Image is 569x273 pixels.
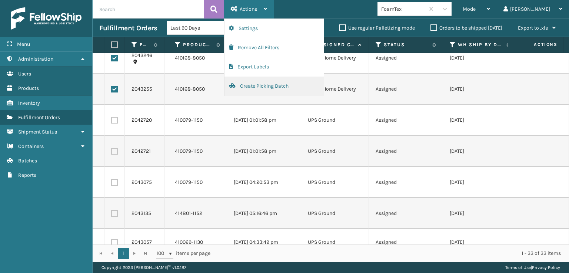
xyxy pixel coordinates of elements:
[140,41,150,48] label: Fulfillment Order Id
[132,52,152,59] a: 2043246
[18,56,53,62] span: Administration
[164,74,168,105] td: 112-3410835-3301862
[18,172,36,178] span: Reports
[443,105,517,136] td: [DATE]
[175,148,203,154] a: 410079-1150
[240,6,257,12] span: Actions
[183,41,213,48] label: Product SKU
[301,74,369,105] td: FedEx Home Delivery
[164,43,168,74] td: 114-8179626-5382651
[99,24,157,33] h3: Fulfillment Orders
[156,250,167,257] span: 100
[369,74,443,105] td: Assigned
[18,100,40,106] span: Inventory
[430,25,502,31] label: Orders to be shipped [DATE]
[505,265,531,270] a: Terms of Use
[132,179,152,186] a: 2043075
[301,229,369,256] td: UPS Ground
[227,198,301,229] td: [DATE] 05:16:46 pm
[369,105,443,136] td: Assigned
[301,167,369,198] td: UPS Ground
[339,25,415,31] label: Use regular Palletizing mode
[18,143,44,149] span: Containers
[301,136,369,167] td: UPS Ground
[175,55,205,61] a: 410168-8050
[17,41,30,47] span: Menu
[227,167,301,198] td: [DATE] 04:20:53 pm
[369,43,443,74] td: Assigned
[463,6,476,12] span: Mode
[301,105,369,136] td: UPS Ground
[369,167,443,198] td: Assigned
[221,250,561,257] div: 1 - 33 of 33 items
[132,239,152,246] a: 2043057
[532,265,560,270] a: Privacy Policy
[381,5,425,13] div: FoamTex
[175,239,203,245] a: 410069-1130
[458,41,503,48] label: WH Ship By Date
[170,24,228,32] div: Last 90 Days
[224,57,324,77] button: Export Labels
[369,136,443,167] td: Assigned
[132,85,152,93] a: 2043255
[443,74,517,105] td: [DATE]
[132,148,151,155] a: 2042721
[443,167,517,198] td: [DATE]
[164,198,168,229] td: 112-4578515-9883455
[18,85,39,91] span: Products
[175,86,205,92] a: 410168-8050
[132,210,151,217] a: 2043135
[224,38,324,57] button: Remove All Filters
[18,71,31,77] span: Users
[175,210,202,216] a: 414801-1152
[227,136,301,167] td: [DATE] 01:01:58 pm
[227,229,301,256] td: [DATE] 04:33:49 pm
[224,77,324,96] button: Create Picking Batch
[164,167,168,198] td: 114-5764822-6933829
[164,105,168,136] td: 114-7721807-7184214
[369,198,443,229] td: Assigned
[301,43,369,74] td: FedEx Home Delivery
[118,248,129,259] a: 1
[156,248,210,259] span: items per page
[227,105,301,136] td: [DATE] 01:01:58 pm
[505,262,560,273] div: |
[175,179,203,185] a: 410079-1150
[175,117,203,123] a: 410079-1150
[164,136,168,167] td: 114-7721807-7184214
[18,129,57,135] span: Shipment Status
[443,136,517,167] td: [DATE]
[102,262,186,273] p: Copyright 2023 [PERSON_NAME]™ v 1.0.187
[18,158,37,164] span: Batches
[132,117,152,124] a: 2042720
[384,41,429,48] label: Status
[18,114,60,121] span: Fulfillment Orders
[369,229,443,256] td: Assigned
[224,19,324,38] button: Settings
[518,25,548,31] span: Export to .xls
[164,229,168,256] td: Bhfbdqk06
[301,198,369,229] td: UPS Ground
[443,198,517,229] td: [DATE]
[510,38,562,51] span: Actions
[443,43,517,74] td: [DATE]
[443,229,517,256] td: [DATE]
[316,41,355,48] label: Assigned Carrier Service
[11,7,81,30] img: logo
